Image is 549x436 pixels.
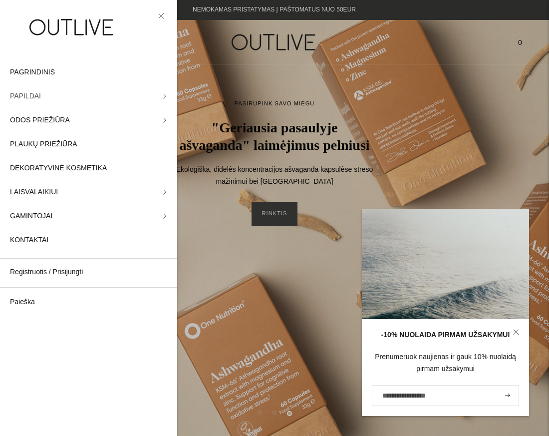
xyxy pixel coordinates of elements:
[372,329,519,341] div: -10% NUOLAIDA PIRMAM UŽSAKYMUI
[10,10,135,44] img: OUTLIVE
[10,234,48,246] span: KONTAKTAI
[372,351,519,375] div: Prenumeruok naujienas ir gauk 10% nuolaidą pirmam užsakymui
[10,210,52,222] span: GAMINTOJAI
[10,66,55,78] span: PAGRINDINIS
[10,162,107,174] span: DEKORATYVINĖ KOSMETIKA
[10,90,41,102] span: PAPILDAI
[10,138,77,150] span: PLAUKŲ PRIEŽIŪRA
[10,114,70,126] span: ODOS PRIEŽIŪRA
[10,186,58,198] span: LAISVALAIKIUI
